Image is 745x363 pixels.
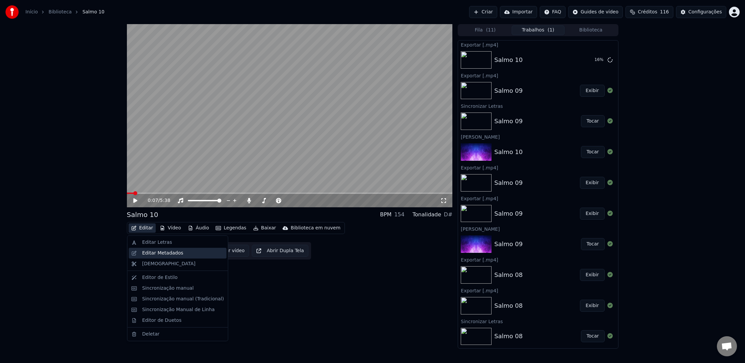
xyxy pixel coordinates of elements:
[250,223,279,233] button: Baixar
[486,27,496,33] span: ( 11 )
[5,5,19,19] img: youka
[494,117,523,126] div: Salmo 09
[458,286,618,294] div: Exportar [.mp4]
[494,209,523,218] div: Salmo 09
[148,197,164,204] div: /
[494,55,523,65] div: Salmo 10
[142,296,224,302] div: Sincronização manual (Tradicional)
[494,332,523,341] div: Salmo 08
[595,57,605,63] div: 16 %
[142,274,178,281] div: Editor de Estilo
[380,211,391,219] div: BPM
[494,178,523,188] div: Salmo 09
[458,194,618,202] div: Exportar [.mp4]
[625,6,673,18] button: Créditos116
[565,25,617,35] button: Biblioteca
[185,223,212,233] button: Áudio
[581,238,605,250] button: Tocar
[459,25,512,35] button: Fila
[458,71,618,79] div: Exportar [.mp4]
[580,177,605,189] button: Exibir
[142,306,215,313] div: Sincronização Manual de Linha
[494,147,523,157] div: Salmo 10
[129,223,156,233] button: Editar
[540,6,566,18] button: FAQ
[581,330,605,342] button: Tocar
[500,6,537,18] button: Importar
[127,210,158,219] div: Salmo 10
[512,25,565,35] button: Trabalhos
[142,331,160,338] div: Deletar
[717,336,737,356] a: Open chat
[458,348,618,356] div: [PERSON_NAME]
[494,239,523,249] div: Salmo 09
[458,317,618,325] div: Sincronizar Letras
[444,211,453,219] div: D#
[291,225,341,231] div: Biblioteca em nuvem
[142,261,196,267] div: [DEMOGRAPHIC_DATA]
[580,269,605,281] button: Exibir
[142,317,181,324] div: Editor de Duetos
[494,301,523,310] div: Salmo 08
[638,9,657,15] span: Créditos
[676,6,726,18] button: Configurações
[568,6,623,18] button: Guides de vídeo
[688,9,722,15] div: Configurações
[581,146,605,158] button: Tocar
[458,41,618,49] div: Exportar [.mp4]
[49,9,72,15] a: Biblioteca
[160,197,170,204] span: 5:38
[469,6,497,18] button: Criar
[458,133,618,141] div: [PERSON_NAME]
[580,300,605,312] button: Exibir
[82,9,104,15] span: Salmo 10
[394,211,404,219] div: 154
[142,285,194,292] div: Sincronização manual
[660,9,669,15] span: 116
[494,270,523,280] div: Salmo 08
[458,102,618,110] div: Sincronizar Letras
[547,27,554,33] span: ( 1 )
[458,256,618,264] div: Exportar [.mp4]
[580,85,605,97] button: Exibir
[25,9,38,15] a: Início
[458,163,618,171] div: Exportar [.mp4]
[458,225,618,233] div: [PERSON_NAME]
[252,245,308,257] button: Abrir Dupla Tela
[142,250,183,257] div: Editar Metadados
[581,115,605,127] button: Tocar
[494,86,523,95] div: Salmo 09
[25,9,104,15] nav: breadcrumb
[580,208,605,220] button: Exibir
[148,197,158,204] span: 0:07
[213,223,249,233] button: Legendas
[413,211,441,219] div: Tonalidade
[142,239,172,246] div: Editar Letras
[157,223,184,233] button: Vídeo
